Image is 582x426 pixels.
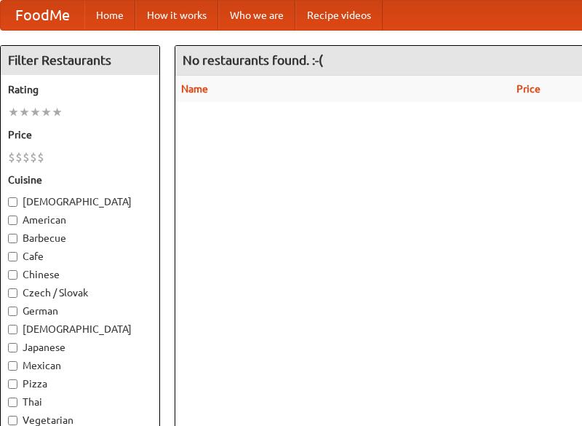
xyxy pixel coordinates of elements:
input: German [8,307,17,316]
a: FoodMe [1,1,84,30]
label: [DEMOGRAPHIC_DATA] [8,322,152,336]
input: [DEMOGRAPHIC_DATA] [8,325,17,334]
input: Pizza [8,379,17,389]
li: $ [37,149,44,165]
input: Cafe [8,252,17,261]
input: [DEMOGRAPHIC_DATA] [8,197,17,207]
ng-pluralize: No restaurants found. :-( [183,53,323,67]
input: Czech / Slovak [8,288,17,298]
h5: Rating [8,82,152,97]
a: Who we are [218,1,295,30]
label: Cafe [8,249,152,264]
input: Chinese [8,270,17,280]
input: Thai [8,398,17,407]
label: Pizza [8,376,152,391]
a: Price [517,83,541,95]
label: Japanese [8,340,152,355]
li: $ [15,149,23,165]
li: ★ [41,104,52,120]
h5: Price [8,127,152,142]
label: Barbecue [8,231,152,245]
h4: Filter Restaurants [1,46,159,75]
li: ★ [8,104,19,120]
label: Mexican [8,358,152,373]
label: Thai [8,395,152,409]
input: American [8,216,17,225]
li: $ [23,149,30,165]
label: Czech / Slovak [8,285,152,300]
label: [DEMOGRAPHIC_DATA] [8,194,152,209]
label: Chinese [8,267,152,282]
a: Recipe videos [295,1,383,30]
li: $ [30,149,37,165]
a: Home [84,1,135,30]
h5: Cuisine [8,173,152,187]
li: ★ [30,104,41,120]
input: Vegetarian [8,416,17,425]
a: Name [181,83,208,95]
li: $ [8,149,15,165]
li: ★ [52,104,63,120]
input: Japanese [8,343,17,352]
input: Mexican [8,361,17,371]
label: American [8,213,152,227]
a: How it works [135,1,218,30]
li: ★ [19,104,30,120]
label: German [8,304,152,318]
input: Barbecue [8,234,17,243]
